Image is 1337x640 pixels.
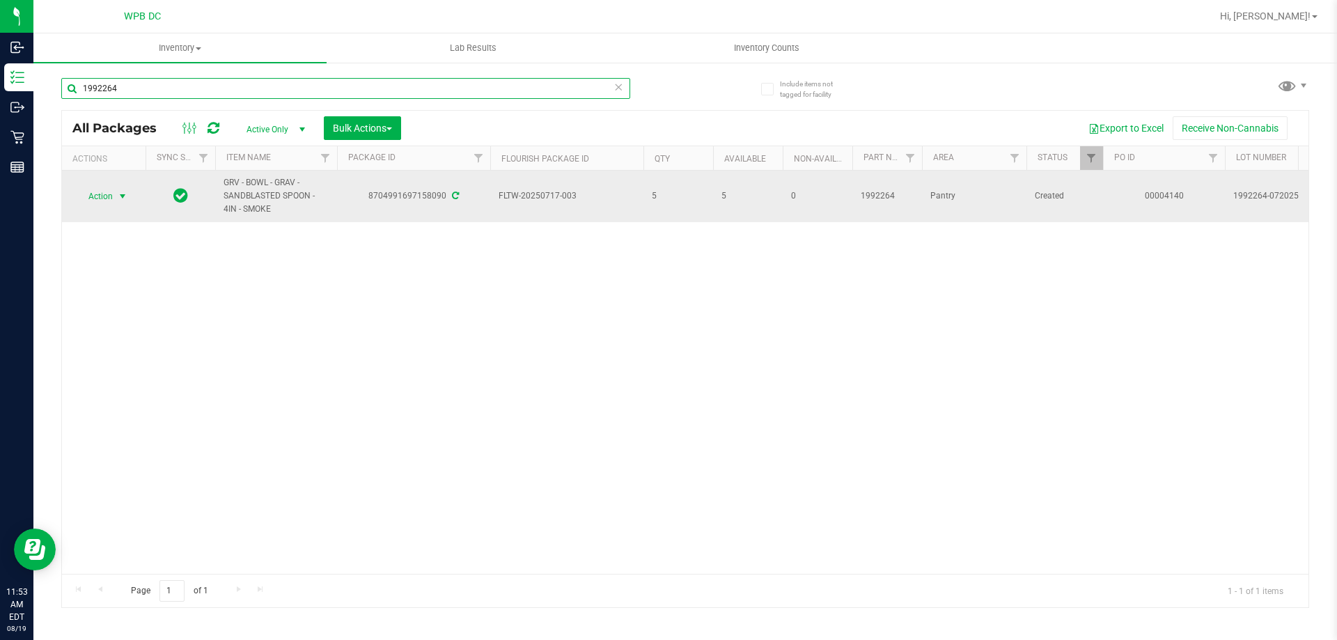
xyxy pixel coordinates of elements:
a: Area [933,153,954,162]
a: Inventory [33,33,327,63]
span: GRV - BOWL - GRAV - SANDBLASTED SPOON - 4IN - SMOKE [224,176,329,217]
span: 0 [791,189,844,203]
span: Inventory [33,42,327,54]
span: Pantry [930,189,1018,203]
div: Actions [72,154,140,164]
span: 5 [721,189,774,203]
a: Inventory Counts [620,33,913,63]
a: Sync Status [157,153,210,162]
button: Receive Non-Cannabis [1173,116,1288,140]
span: Include items not tagged for facility [780,79,850,100]
a: PO ID [1114,153,1135,162]
a: Filter [899,146,922,170]
p: 11:53 AM EDT [6,586,27,623]
span: 1 - 1 of 1 items [1217,580,1295,601]
a: Status [1038,153,1068,162]
inline-svg: Reports [10,160,24,174]
a: Non-Available [794,154,856,164]
span: 1992264 [861,189,914,203]
span: All Packages [72,120,171,136]
span: Action [76,187,114,206]
a: Flourish Package ID [501,154,589,164]
inline-svg: Outbound [10,100,24,114]
span: Sync from Compliance System [450,191,459,201]
inline-svg: Inbound [10,40,24,54]
span: 5 [652,189,705,203]
span: Inventory Counts [715,42,818,54]
a: Filter [192,146,215,170]
button: Bulk Actions [324,116,401,140]
span: Hi, [PERSON_NAME]! [1220,10,1311,22]
p: 08/19 [6,623,27,634]
span: Clear [613,78,623,96]
a: Available [724,154,766,164]
a: Lab Results [327,33,620,63]
a: 00004140 [1145,191,1184,201]
a: Item Name [226,153,271,162]
a: Filter [314,146,337,170]
a: Filter [1003,146,1026,170]
input: 1 [159,580,185,602]
div: 8704991697158090 [335,189,492,203]
span: Page of 1 [119,580,219,602]
a: Filter [467,146,490,170]
span: Bulk Actions [333,123,392,134]
span: select [114,187,132,206]
inline-svg: Inventory [10,70,24,84]
button: Export to Excel [1079,116,1173,140]
span: 1992264-072025 [1233,189,1321,203]
span: Created [1035,189,1095,203]
a: Filter [1202,146,1225,170]
a: Filter [1080,146,1103,170]
a: Part Number [863,153,919,162]
span: Lab Results [431,42,515,54]
span: WPB DC [124,10,161,22]
a: Lot Number [1236,153,1286,162]
span: In Sync [173,186,188,205]
iframe: Resource center [14,529,56,570]
inline-svg: Retail [10,130,24,144]
a: Qty [655,154,670,164]
input: Search Package ID, Item Name, SKU, Lot or Part Number... [61,78,630,99]
span: FLTW-20250717-003 [499,189,635,203]
a: Package ID [348,153,396,162]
